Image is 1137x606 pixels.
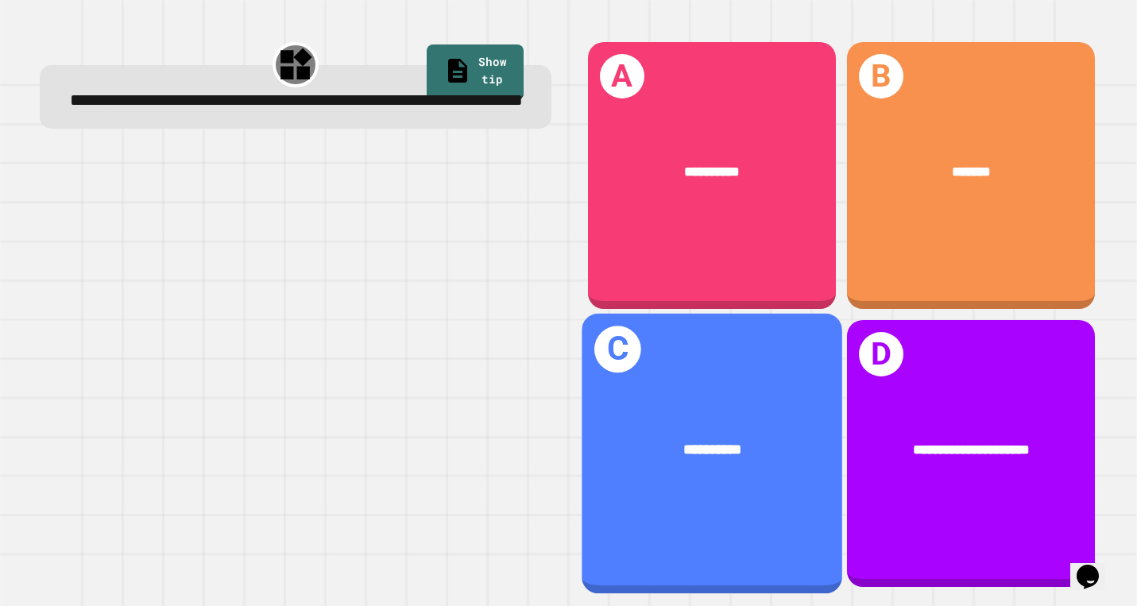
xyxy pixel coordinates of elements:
[600,54,644,98] h1: A
[427,44,524,100] a: Show tip
[594,326,641,372] h1: C
[859,54,903,98] h1: B
[859,332,903,376] h1: D
[1070,542,1121,590] iframe: chat widget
